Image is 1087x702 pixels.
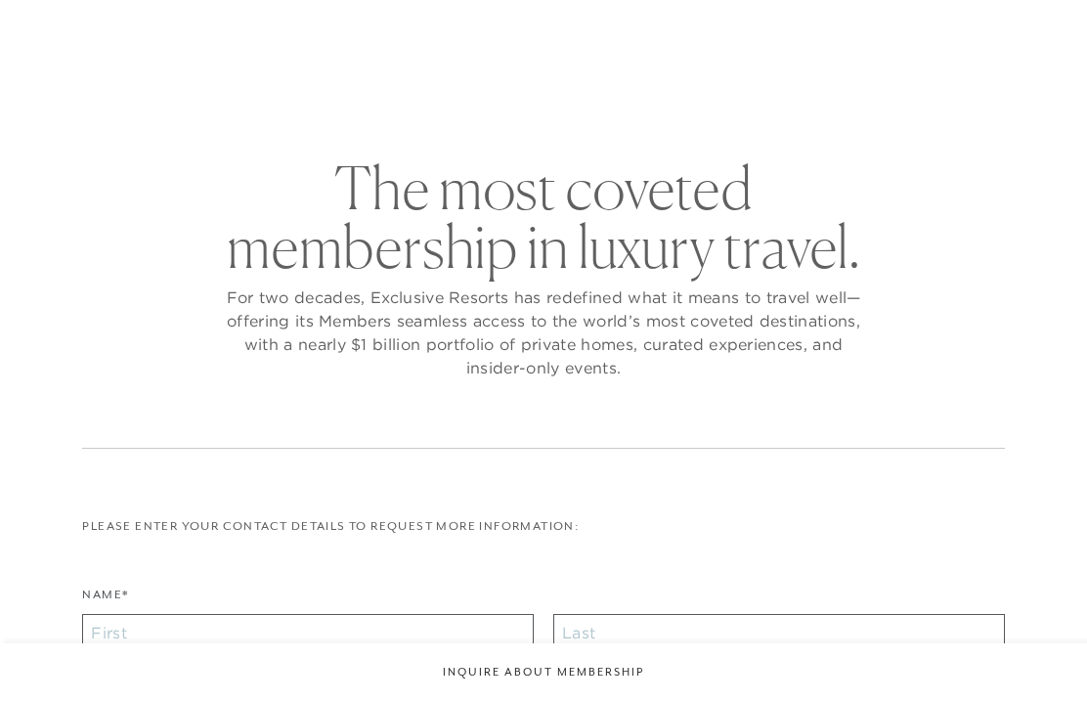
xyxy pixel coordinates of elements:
[221,158,866,276] h2: The most coveted membership in luxury travel.
[82,586,128,614] label: Name*
[553,614,1005,651] input: Last
[1016,23,1041,37] button: Open navigation
[221,285,866,379] p: For two decades, Exclusive Resorts has redefined what it means to travel well—offering its Member...
[82,517,1004,536] p: Please enter your contact details to request more information:
[82,614,534,651] input: First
